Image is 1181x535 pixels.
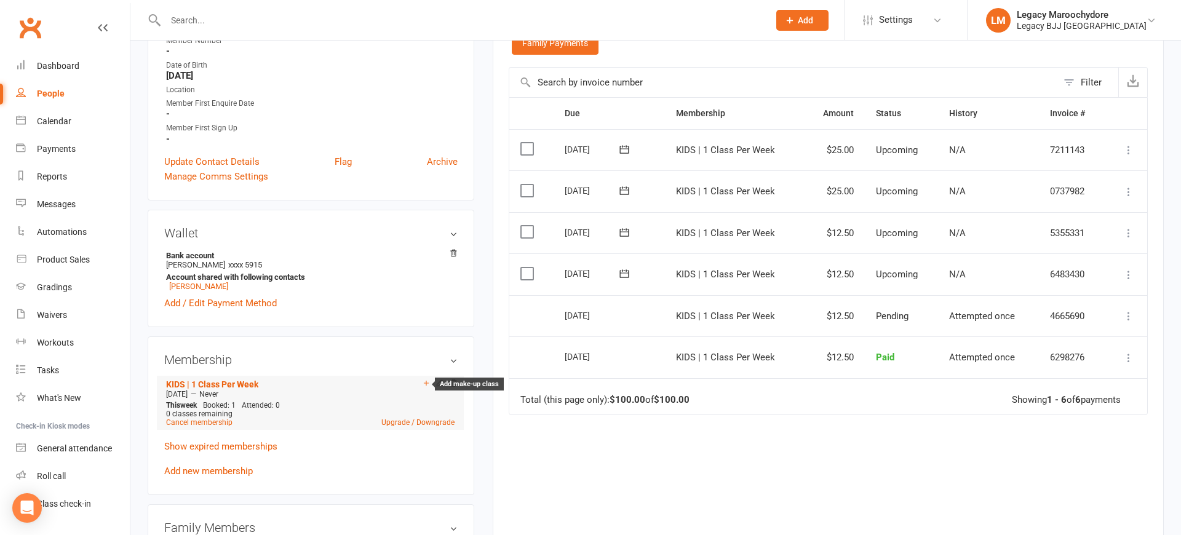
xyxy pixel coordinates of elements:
[804,170,865,212] td: $25.00
[228,260,262,269] span: xxxx 5915
[876,145,918,156] span: Upcoming
[804,336,865,378] td: $12.50
[37,116,71,126] div: Calendar
[798,15,813,25] span: Add
[166,84,458,96] div: Location
[166,251,451,260] strong: Bank account
[876,269,918,280] span: Upcoming
[37,199,76,209] div: Messages
[676,352,775,363] span: KIDS | 1 Class Per Week
[16,462,130,490] a: Roll call
[1039,170,1105,212] td: 0737982
[876,228,918,239] span: Upcoming
[166,108,458,119] strong: -
[876,311,909,322] span: Pending
[949,269,966,280] span: N/A
[164,441,277,452] a: Show expired memberships
[169,282,228,291] a: [PERSON_NAME]
[16,108,130,135] a: Calendar
[938,98,1039,129] th: History
[37,144,76,154] div: Payments
[610,394,645,405] strong: $100.00
[986,8,1011,33] div: LM
[509,68,1057,97] input: Search by invoice number
[565,140,621,159] div: [DATE]
[166,133,458,145] strong: -
[654,394,690,405] strong: $100.00
[16,435,130,462] a: General attendance kiosk mode
[949,186,966,197] span: N/A
[1017,9,1147,20] div: Legacy Maroochydore
[949,228,966,239] span: N/A
[676,311,775,322] span: KIDS | 1 Class Per Week
[166,98,458,109] div: Member First Enquire Date
[162,12,760,29] input: Search...
[166,46,458,57] strong: -
[166,379,258,389] a: KIDS | 1 Class Per Week
[16,274,130,301] a: Gradings
[1039,129,1105,171] td: 7211143
[164,353,458,367] h3: Membership
[15,12,46,43] a: Clubworx
[16,329,130,357] a: Workouts
[16,52,130,80] a: Dashboard
[16,163,130,191] a: Reports
[1012,395,1121,405] div: Showing of payments
[164,154,260,169] a: Update Contact Details
[37,172,67,181] div: Reports
[565,223,621,242] div: [DATE]
[427,154,458,169] a: Archive
[804,98,865,129] th: Amount
[949,352,1015,363] span: Attempted once
[1057,68,1118,97] button: Filter
[164,466,253,477] a: Add new membership
[865,98,938,129] th: Status
[166,122,458,134] div: Member First Sign Up
[166,390,188,398] span: [DATE]
[16,218,130,246] a: Automations
[166,35,458,47] div: Member Number
[335,154,352,169] a: Flag
[381,418,455,427] a: Upgrade / Downgrade
[37,310,67,320] div: Waivers
[804,295,865,337] td: $12.50
[16,246,130,274] a: Product Sales
[949,311,1015,322] span: Attempted once
[512,32,598,54] a: Family Payments
[16,80,130,108] a: People
[565,306,621,325] div: [DATE]
[876,352,894,363] span: Paid
[16,357,130,384] a: Tasks
[879,6,913,34] span: Settings
[16,490,130,518] a: Class kiosk mode
[520,395,690,405] div: Total (this page only): of
[1017,20,1147,31] div: Legacy BJJ [GEOGRAPHIC_DATA]
[876,186,918,197] span: Upcoming
[199,390,218,398] span: Never
[1047,394,1067,405] strong: 1 - 6
[676,186,775,197] span: KIDS | 1 Class Per Week
[203,401,236,410] span: Booked: 1
[676,228,775,239] span: KIDS | 1 Class Per Week
[565,347,621,366] div: [DATE]
[163,389,458,399] div: —
[37,227,87,237] div: Automations
[37,443,112,453] div: General attendance
[37,282,72,292] div: Gradings
[676,269,775,280] span: KIDS | 1 Class Per Week
[1039,295,1105,337] td: 4665690
[1081,75,1102,90] div: Filter
[1039,253,1105,295] td: 6483430
[16,301,130,329] a: Waivers
[16,384,130,412] a: What's New
[166,401,180,410] span: This
[37,499,91,509] div: Class check-in
[164,296,277,311] a: Add / Edit Payment Method
[804,212,865,254] td: $12.50
[12,493,42,523] div: Open Intercom Messenger
[242,401,280,410] span: Attended: 0
[37,471,66,481] div: Roll call
[166,418,233,427] a: Cancel membership
[164,521,458,534] h3: Family Members
[565,264,621,283] div: [DATE]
